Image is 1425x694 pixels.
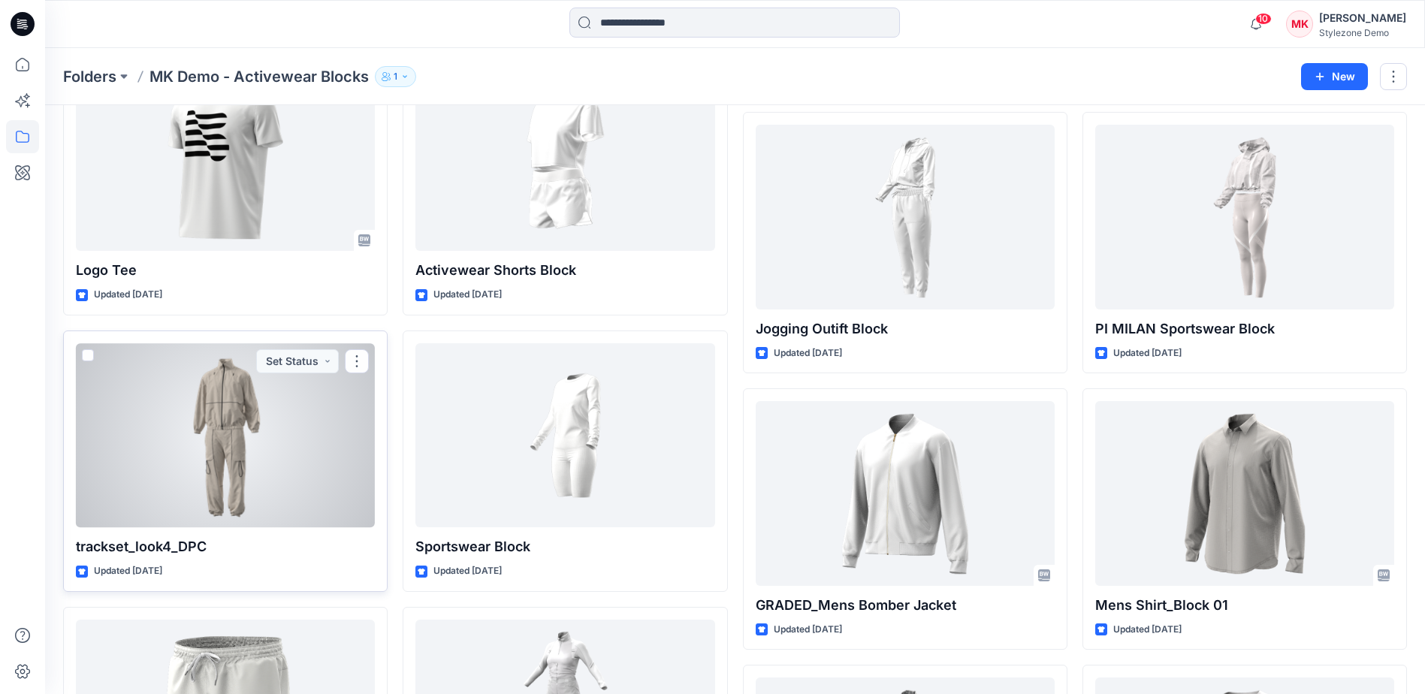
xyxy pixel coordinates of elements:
[1113,622,1182,638] p: Updated [DATE]
[375,66,416,87] button: 1
[63,66,116,87] a: Folders
[774,345,842,361] p: Updated [DATE]
[774,622,842,638] p: Updated [DATE]
[433,287,502,303] p: Updated [DATE]
[94,563,162,579] p: Updated [DATE]
[756,401,1055,585] a: GRADED_Mens Bomber Jacket
[76,67,375,251] a: Logo Tee
[1095,401,1394,585] a: Mens Shirt_Block 01
[415,67,714,251] a: Activewear Shorts Block
[1113,345,1182,361] p: Updated [DATE]
[1319,27,1406,38] div: Stylezone Demo
[433,563,502,579] p: Updated [DATE]
[1301,63,1368,90] button: New
[756,125,1055,309] a: Jogging Outift Block
[1286,11,1313,38] div: MK
[756,318,1055,339] p: Jogging Outift Block
[756,595,1055,616] p: GRADED_Mens Bomber Jacket
[149,66,369,87] p: MK Demo - Activewear Blocks
[1095,595,1394,616] p: Mens Shirt_Block 01
[415,343,714,527] a: Sportswear Block
[415,536,714,557] p: Sportswear Block
[76,343,375,527] a: trackset_look4_DPC
[1255,13,1272,25] span: 10
[1319,9,1406,27] div: [PERSON_NAME]
[76,536,375,557] p: trackset_look4_DPC
[94,287,162,303] p: Updated [DATE]
[394,68,397,85] p: 1
[415,260,714,281] p: Activewear Shorts Block
[76,260,375,281] p: Logo Tee
[1095,318,1394,339] p: PI MILAN Sportswear Block
[1095,125,1394,309] a: PI MILAN Sportswear Block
